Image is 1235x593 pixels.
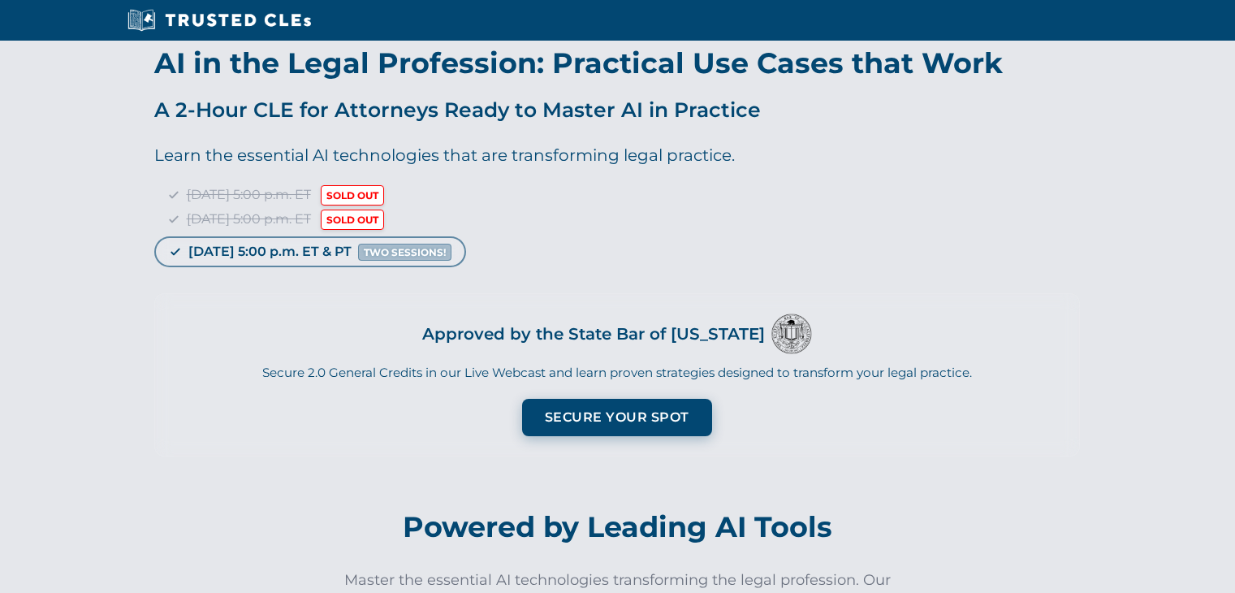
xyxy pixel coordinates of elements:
[187,211,311,227] span: [DATE] 5:00 p.m. ET
[168,499,1068,556] h2: Powered by Leading AI Tools
[522,399,712,436] button: Secure Your Spot
[154,93,1080,126] p: A 2-Hour CLE for Attorneys Ready to Master AI in Practice
[154,142,1080,168] p: Learn the essential AI technologies that are transforming legal practice.
[321,210,384,230] span: SOLD OUT
[175,364,1060,383] p: Secure 2.0 General Credits in our Live Webcast and learn proven strategies designed to transform ...
[422,319,765,348] h3: Approved by the State Bar of [US_STATE]
[123,8,317,32] img: Trusted CLEs
[321,185,384,206] span: SOLD OUT
[187,187,311,202] span: [DATE] 5:00 p.m. ET
[771,314,812,354] img: Logo
[154,49,1080,77] h1: AI in the Legal Profession: Practical Use Cases that Work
